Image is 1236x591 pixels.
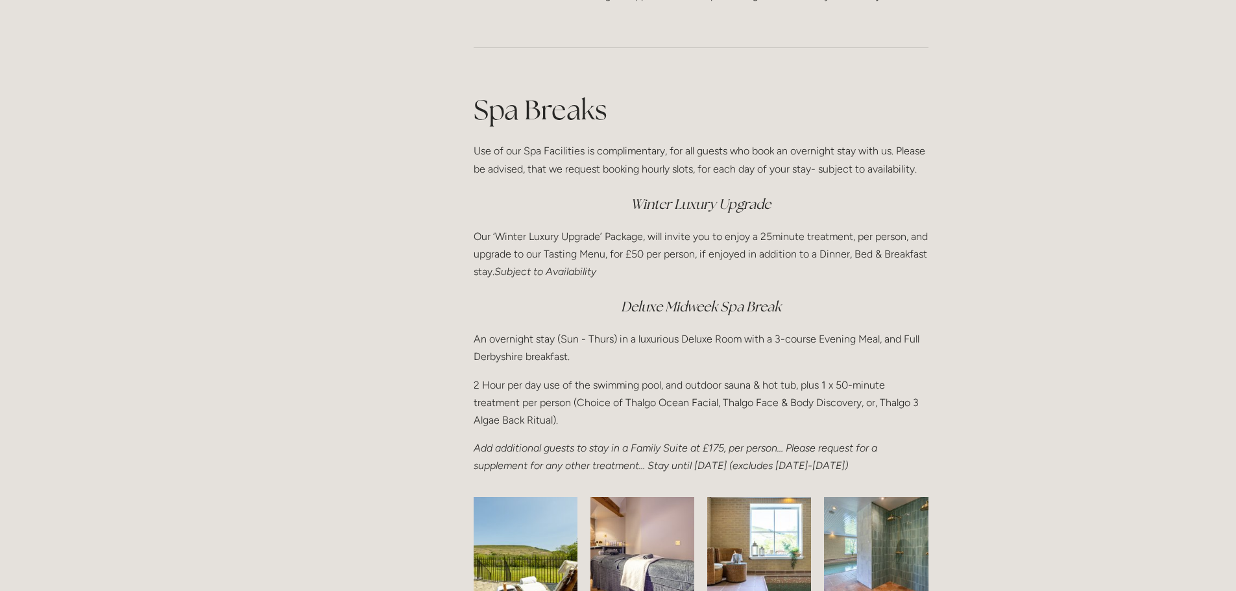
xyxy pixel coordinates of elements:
[474,376,928,429] p: 2 Hour per day use of the swimming pool, and outdoor sauna & hot tub, plus 1 x 50-minute treatmen...
[631,195,771,213] em: Winter Luxury Upgrade
[494,265,596,278] em: Subject to Availability
[474,91,928,129] h1: Spa Breaks
[474,330,928,365] p: An overnight stay (Sun - Thurs) in a luxurious Deluxe Room with a 3-course Evening Meal, and Full...
[474,228,928,281] p: Our ‘Winter Luxury Upgrade’ Package, will invite you to enjoy a 25minute treatment, per person, a...
[621,298,781,315] em: Deluxe Midweek Spa Break
[474,142,928,177] p: Use of our Spa Facilities is complimentary, for all guests who book an overnight stay with us. Pl...
[474,442,880,472] em: Add additional guests to stay in a Family Suite at £175, per person… Please request for a supplem...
